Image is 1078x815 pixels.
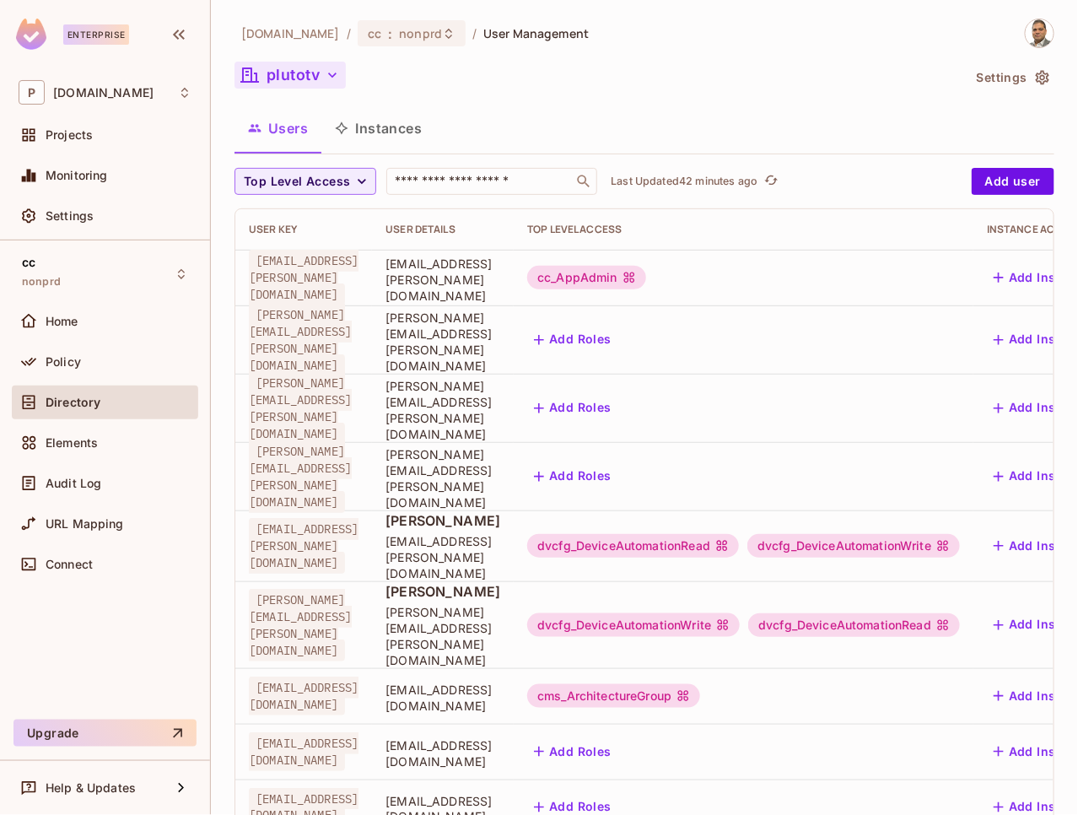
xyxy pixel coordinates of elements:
span: Click to refresh data [757,171,781,192]
div: User Details [385,223,500,236]
button: Users [234,107,321,149]
span: : [387,27,393,40]
div: Top Level Access [527,223,960,236]
span: Audit Log [46,477,101,490]
span: P [19,80,45,105]
span: [PERSON_NAME][EMAIL_ADDRESS][PERSON_NAME][DOMAIN_NAME] [249,372,352,445]
button: Add Roles [527,738,618,765]
span: [PERSON_NAME][EMAIL_ADDRESS][PERSON_NAME][DOMAIN_NAME] [385,378,500,442]
span: refresh [764,173,779,190]
span: Projects [46,128,93,142]
button: Add user [972,168,1054,195]
div: dvcfg_DeviceAutomationRead [527,534,739,558]
span: [EMAIL_ADDRESS][PERSON_NAME][DOMAIN_NAME] [249,518,358,574]
img: Jamil Modak [1026,19,1054,47]
span: Home [46,315,78,328]
span: URL Mapping [46,517,124,531]
span: [EMAIL_ADDRESS][DOMAIN_NAME] [385,682,500,714]
span: [PERSON_NAME][EMAIL_ADDRESS][PERSON_NAME][DOMAIN_NAME] [385,604,500,668]
span: [EMAIL_ADDRESS][PERSON_NAME][DOMAIN_NAME] [249,250,358,305]
span: cc [22,256,35,269]
div: dvcfg_DeviceAutomationRead [748,613,960,637]
p: Last Updated 42 minutes ago [611,175,757,188]
button: Upgrade [13,720,197,747]
span: User Management [483,25,589,41]
button: Add Roles [527,395,618,422]
div: User Key [249,223,358,236]
span: Policy [46,355,81,369]
span: [EMAIL_ADDRESS][PERSON_NAME][DOMAIN_NAME] [385,256,500,304]
span: the active workspace [241,25,340,41]
span: nonprd [22,275,61,289]
span: Help & Updates [46,781,136,795]
span: [PERSON_NAME][EMAIL_ADDRESS][PERSON_NAME][DOMAIN_NAME] [249,304,352,376]
span: [PERSON_NAME] [385,511,500,530]
span: Monitoring [46,169,108,182]
button: Top Level Access [234,168,376,195]
span: cc [368,25,381,41]
div: dvcfg_DeviceAutomationWrite [747,534,960,558]
img: SReyMgAAAABJRU5ErkJggg== [16,19,46,50]
span: [EMAIL_ADDRESS][DOMAIN_NAME] [385,737,500,769]
div: Enterprise [63,24,129,45]
span: nonprd [399,25,442,41]
button: Settings [970,64,1054,91]
span: Settings [46,209,94,223]
span: Connect [46,558,93,571]
span: [EMAIL_ADDRESS][DOMAIN_NAME] [249,732,358,771]
li: / [347,25,351,41]
button: Add Roles [527,327,618,354]
div: cc_AppAdmin [527,266,646,289]
button: plutotv [234,62,346,89]
li: / [472,25,477,41]
span: Directory [46,396,100,409]
span: [PERSON_NAME][EMAIL_ADDRESS][PERSON_NAME][DOMAIN_NAME] [385,310,500,374]
button: Add Roles [527,463,618,490]
span: [PERSON_NAME][EMAIL_ADDRESS][PERSON_NAME][DOMAIN_NAME] [249,440,352,513]
span: Elements [46,436,98,450]
span: [EMAIL_ADDRESS][DOMAIN_NAME] [249,677,358,715]
span: [PERSON_NAME] [385,582,500,601]
div: cms_ArchitectureGroup [527,684,700,708]
div: dvcfg_DeviceAutomationWrite [527,613,740,637]
span: Top Level Access [244,171,350,192]
span: [EMAIL_ADDRESS][PERSON_NAME][DOMAIN_NAME] [385,533,500,581]
span: [PERSON_NAME][EMAIL_ADDRESS][PERSON_NAME][DOMAIN_NAME] [385,446,500,510]
button: refresh [761,171,781,192]
span: Workspace: pluto.tv [53,86,154,100]
span: [PERSON_NAME][EMAIL_ADDRESS][PERSON_NAME][DOMAIN_NAME] [249,589,352,661]
button: Instances [321,107,435,149]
